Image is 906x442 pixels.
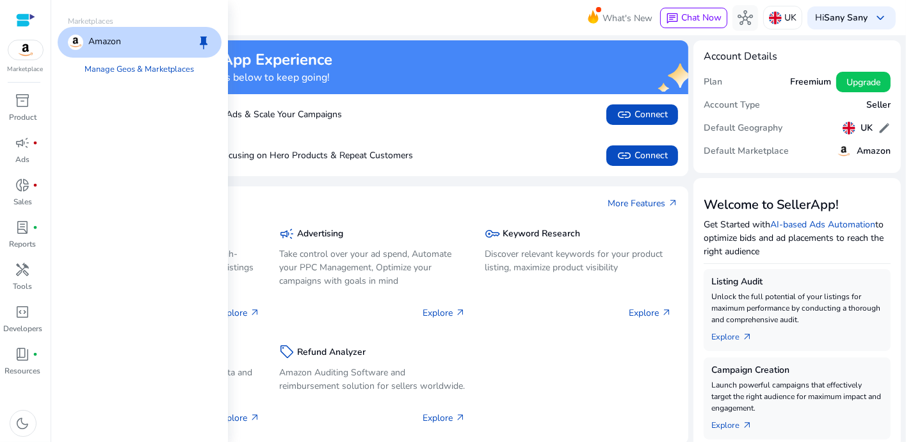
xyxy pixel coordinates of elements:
[485,247,672,274] p: Discover relevant keywords for your product listing, maximize product visibility
[297,347,366,358] h5: Refund Analyzer
[738,10,753,26] span: hub
[866,100,891,111] h5: Seller
[711,414,763,432] a: Explorearrow_outward
[704,146,789,157] h5: Default Marketplace
[88,35,121,50] p: Amazon
[8,40,43,60] img: amazon.svg
[33,140,38,145] span: fiber_manual_record
[861,123,873,134] h5: UK
[33,183,38,188] span: fiber_manual_record
[711,277,883,288] h5: Listing Audit
[661,307,672,318] span: arrow_outward
[711,291,883,325] p: Unlock the full potential of your listings for maximum performance by conducting a thorough and c...
[704,197,891,213] h3: Welcome to SellerApp!
[732,5,758,31] button: hub
[790,77,831,88] h5: Freemium
[279,226,295,241] span: campaign
[3,323,42,334] p: Developers
[15,262,31,277] span: handyman
[13,281,33,292] p: Tools
[279,344,295,359] span: sell
[196,35,211,50] span: keep
[75,58,205,81] a: Manage Geos & Marketplaces
[33,352,38,357] span: fiber_manual_record
[297,229,343,240] h5: Advertising
[681,12,722,24] span: Chat Now
[770,218,875,231] a: AI-based Ads Automation
[617,107,632,122] span: link
[15,347,31,362] span: book_4
[843,122,855,135] img: uk.svg
[15,220,31,235] span: lab_profile
[456,413,466,423] span: arrow_outward
[15,135,31,151] span: campaign
[815,13,868,22] p: Hi
[5,365,41,377] p: Resources
[824,12,868,24] b: Sany Sany
[503,229,581,240] h5: Keyword Research
[873,10,888,26] span: keyboard_arrow_down
[617,148,668,163] span: Connect
[769,12,782,24] img: uk.svg
[90,149,413,162] p: Boost Sales by Focusing on Hero Products & Repeat Customers
[704,123,782,134] h5: Default Geography
[668,198,678,208] span: arrow_outward
[704,77,722,88] h5: Plan
[250,307,260,318] span: arrow_outward
[606,104,678,125] button: linkConnect
[456,307,466,318] span: arrow_outward
[878,122,891,135] span: edit
[423,411,466,425] p: Explore
[423,306,466,320] p: Explore
[629,306,672,320] p: Explore
[711,379,883,414] p: Launch powerful campaigns that effectively target the right audience for maximum impact and engag...
[666,12,679,25] span: chat
[279,366,466,393] p: Amazon Auditing Software and reimbursement solution for sellers worldwide.
[33,225,38,230] span: fiber_manual_record
[742,420,752,430] span: arrow_outward
[742,332,752,342] span: arrow_outward
[15,416,31,431] span: dark_mode
[217,411,260,425] p: Explore
[784,6,797,29] p: UK
[846,76,880,89] span: Upgrade
[617,107,668,122] span: Connect
[836,72,891,92] button: Upgrade
[279,247,466,288] p: Take control over your ad spend, Automate your PPC Management, Optimize your campaigns with goals...
[660,8,727,28] button: chatChat Now
[857,146,891,157] h5: Amazon
[250,413,260,423] span: arrow_outward
[485,226,501,241] span: key
[68,35,83,50] img: amazon.svg
[8,65,44,74] p: Marketplace
[58,15,222,27] p: Marketplaces
[704,100,760,111] h5: Account Type
[606,145,678,166] button: linkConnect
[608,197,678,210] a: More Featuresarrow_outward
[217,306,260,320] p: Explore
[15,304,31,320] span: code_blocks
[836,143,852,159] img: amazon.svg
[704,51,891,63] h4: Account Details
[711,325,763,343] a: Explorearrow_outward
[13,196,32,208] p: Sales
[9,111,36,123] p: Product
[711,365,883,376] h5: Campaign Creation
[10,238,36,250] p: Reports
[617,148,632,163] span: link
[15,93,31,108] span: inventory_2
[16,154,30,165] p: Ads
[15,177,31,193] span: donut_small
[603,7,652,29] span: What's New
[704,218,891,258] p: Get Started with to optimize bids and ad placements to reach the right audience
